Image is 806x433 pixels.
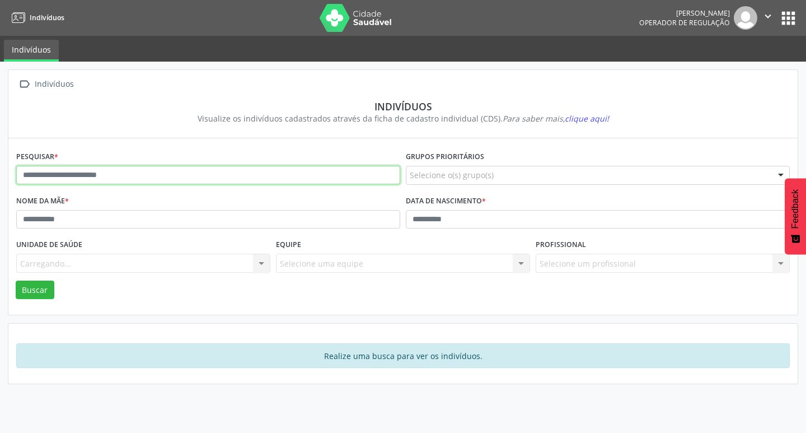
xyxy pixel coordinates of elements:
button: apps [779,8,798,28]
label: Grupos prioritários [406,148,484,166]
div: [PERSON_NAME] [639,8,730,18]
div: Indivíduos [32,76,76,92]
label: Unidade de saúde [16,236,82,254]
span: clique aqui! [565,113,609,124]
label: Data de nascimento [406,193,486,210]
label: Pesquisar [16,148,58,166]
a:  Indivíduos [16,76,76,92]
span: Operador de regulação [639,18,730,27]
a: Indivíduos [4,40,59,62]
button: Feedback - Mostrar pesquisa [785,178,806,254]
i:  [16,76,32,92]
button: Buscar [16,281,54,300]
label: Nome da mãe [16,193,69,210]
div: Realize uma busca para ver os indivíduos. [16,343,790,368]
label: Equipe [276,236,301,254]
img: img [734,6,757,30]
button:  [757,6,779,30]
label: Profissional [536,236,586,254]
i: Para saber mais, [503,113,609,124]
div: Indivíduos [24,100,782,113]
span: Feedback [790,189,800,229]
span: Indivíduos [30,13,64,22]
a: Indivíduos [8,8,64,27]
span: Selecione o(s) grupo(s) [410,169,494,181]
i:  [762,10,774,22]
div: Visualize os indivíduos cadastrados através da ficha de cadastro individual (CDS). [24,113,782,124]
